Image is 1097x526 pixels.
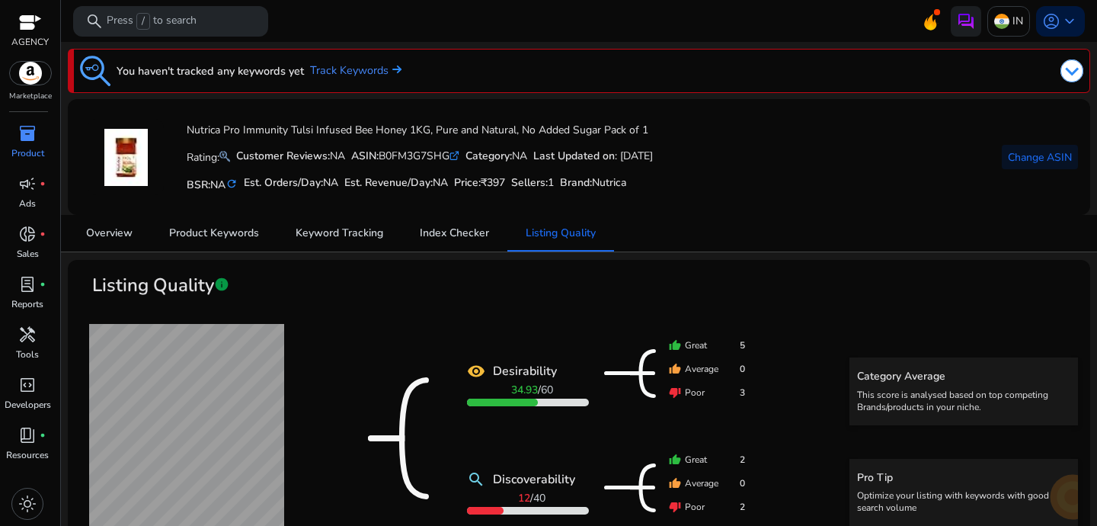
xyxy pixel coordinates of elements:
mat-icon: thumb_up [669,477,681,489]
span: campaign [18,175,37,193]
h5: Sellers: [511,177,554,190]
img: 414mR4GlbXL._SX38_SY50_CR,0,0,38,50_.jpg [98,129,155,186]
h5: BSR: [187,175,238,192]
p: This score is analysed based on top competing Brands/products in your niche. [857,389,1070,413]
mat-icon: thumb_up [669,363,681,375]
span: donut_small [18,225,37,243]
b: Customer Reviews: [236,149,330,163]
p: Reports [11,297,43,311]
p: Product [11,146,44,160]
button: Change ASIN [1002,145,1078,169]
div: Poor [669,500,745,514]
span: / [518,491,545,505]
h5: Est. Revenue/Day: [344,177,448,190]
div: Great [669,338,745,352]
span: Nutrica [592,175,626,190]
span: inventory_2 [18,124,37,143]
p: Sales [17,247,39,261]
b: Last Updated on [533,149,615,163]
span: Listing Quality [526,228,596,239]
span: 2 [740,500,745,514]
span: 40 [533,491,545,505]
h4: Nutrica Pro Immunity Tulsi Infused Bee Honey 1KG, Pure and Natural, No Added Sugar Pack of 1 [187,124,653,137]
div: NA [236,148,345,164]
mat-icon: thumb_down [669,386,681,399]
span: ₹397 [481,175,505,190]
span: Change ASIN [1008,149,1072,165]
span: Overview [86,228,133,239]
span: 1 [548,175,554,190]
b: 34.93 [511,383,538,397]
span: fiber_manual_record [40,181,46,187]
div: Poor [669,386,745,399]
span: book_4 [18,426,37,444]
img: amazon.svg [10,62,51,85]
span: Keyword Tracking [296,228,383,239]
h5: : [560,177,626,190]
b: 12 [518,491,530,505]
span: / [136,13,150,30]
span: search [85,12,104,30]
span: fiber_manual_record [40,231,46,237]
h3: You haven't tracked any keywords yet [117,62,304,80]
b: ASIN: [351,149,379,163]
mat-icon: thumb_up [669,339,681,351]
mat-icon: remove_red_eye [467,362,485,380]
span: keyboard_arrow_down [1060,12,1079,30]
span: fiber_manual_record [40,432,46,438]
h5: Price: [454,177,505,190]
b: Discoverability [493,470,575,489]
mat-icon: thumb_up [669,454,681,466]
div: : [DATE] [533,148,653,164]
p: Resources [6,448,49,462]
span: lab_profile [18,275,37,293]
h5: Category Average [857,370,1070,383]
img: keyword-tracking.svg [80,56,110,86]
h5: Pro Tip [857,472,1070,485]
img: arrow-right.svg [389,65,401,74]
span: NA [210,178,225,192]
div: B0FM3G7SHG [351,148,459,164]
p: Ads [19,197,36,210]
div: NA [465,148,527,164]
span: light_mode [18,495,37,513]
mat-icon: search [467,470,485,489]
span: Listing Quality [92,272,214,299]
p: Tools [16,348,39,361]
p: Optimize your listing with keywords with good search volume [857,489,1070,514]
div: Average [669,476,745,490]
img: dropdown-arrow.svg [1060,59,1083,82]
span: 0 [740,476,745,490]
span: code_blocks [18,376,37,394]
p: Marketplace [9,91,52,102]
span: / [511,383,553,397]
span: Index Checker [420,228,489,239]
div: Great [669,453,745,467]
span: 5 [740,338,745,352]
p: AGENCY [11,35,49,49]
span: Product Keywords [169,228,259,239]
mat-icon: thumb_down [669,501,681,513]
span: 0 [740,362,745,376]
span: NA [323,175,338,190]
b: Desirability [493,362,557,380]
span: NA [433,175,448,190]
span: Brand [560,175,590,190]
span: fiber_manual_record [40,281,46,287]
h5: Est. Orders/Day: [244,177,338,190]
span: handyman [18,326,37,344]
a: Track Keywords [310,63,401,79]
mat-icon: refresh [225,177,238,191]
span: account_circle [1042,12,1060,30]
span: 2 [740,453,745,467]
p: Rating: [187,147,230,165]
span: 60 [541,383,553,397]
p: Press to search [107,13,197,30]
div: Average [669,362,745,376]
p: IN [1012,8,1023,34]
p: Developers [5,398,51,412]
span: info [214,277,229,292]
b: Category: [465,149,512,163]
span: 3 [740,386,745,399]
img: in.svg [994,14,1009,29]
